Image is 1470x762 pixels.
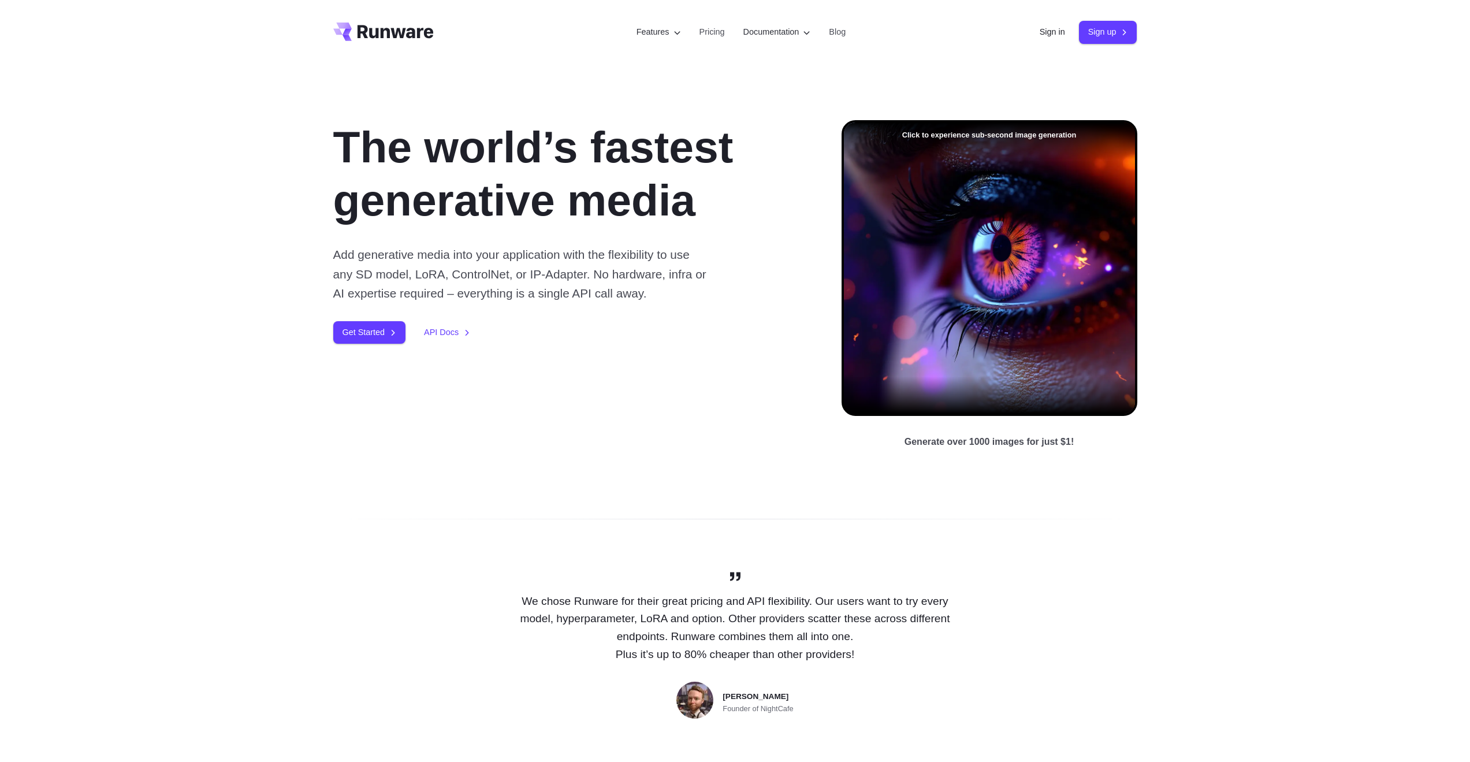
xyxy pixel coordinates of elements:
[333,245,710,303] p: Add generative media into your application with the flexibility to use any SD model, LoRA, Contro...
[723,690,788,703] span: [PERSON_NAME]
[424,326,470,339] a: API Docs
[743,25,811,39] label: Documentation
[504,593,966,664] p: We chose Runware for their great pricing and API flexibility. Our users want to try every model, ...
[1079,21,1137,43] a: Sign up
[333,120,805,226] h1: The world’s fastest generative media
[829,25,846,39] a: Blog
[333,23,434,41] a: Go to /
[637,25,681,39] label: Features
[1040,25,1065,39] a: Sign in
[333,321,406,344] a: Get Started
[905,434,1074,449] p: Generate over 1000 images for just $1!
[723,703,793,715] span: Founder of NightCafe
[676,682,713,719] img: Person
[699,25,725,39] a: Pricing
